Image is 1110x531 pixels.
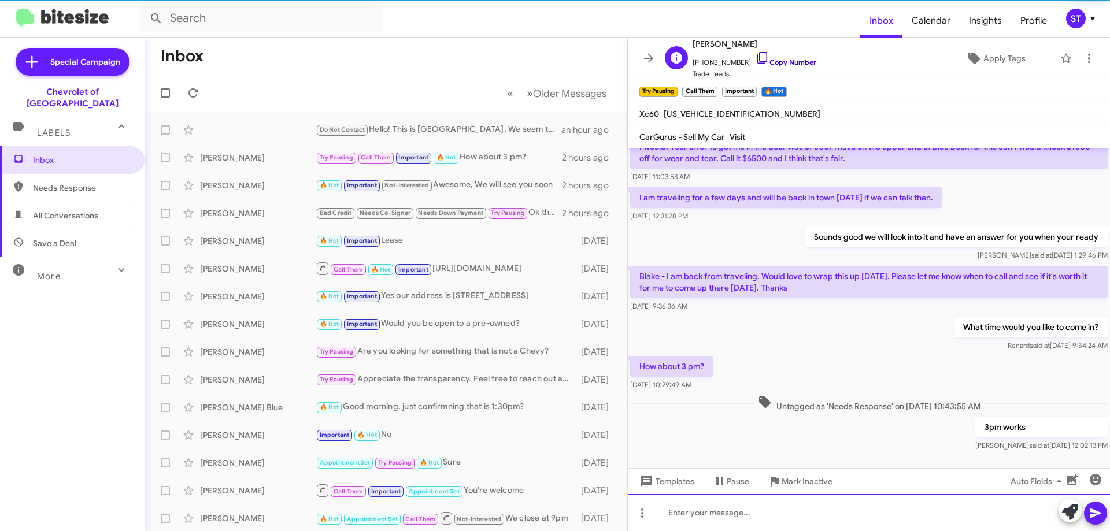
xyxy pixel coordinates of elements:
span: Visit [730,132,745,142]
span: Not-Interested [384,181,429,189]
div: [PERSON_NAME] [200,263,316,274]
span: 🔥 Hot [436,154,456,161]
p: I would. Your offer to get me in the door was $7500. That's on the upper end of blue book for thi... [630,136,1108,169]
span: Untagged as 'Needs Response' on [DATE] 10:43:55 AM [753,395,985,412]
div: [DATE] [575,263,618,274]
h1: Inbox [161,47,203,65]
button: ST [1056,9,1097,28]
span: Call Them [334,266,364,273]
span: CarGurus - Sell My Car [639,132,725,142]
div: [DATE] [575,513,618,524]
span: Important [371,488,401,495]
span: « [507,86,513,101]
div: [PERSON_NAME] [200,346,316,358]
a: Insights [960,4,1011,38]
span: Important [320,431,350,439]
span: Try Pausing [320,348,353,355]
span: Apply Tags [983,48,1026,69]
div: [URL][DOMAIN_NAME] [316,261,575,276]
span: All Conversations [33,210,98,221]
div: [DATE] [575,346,618,358]
span: said at [1029,441,1049,450]
div: [PERSON_NAME] [200,429,316,441]
span: Important [398,266,428,273]
span: [PERSON_NAME] [DATE] 1:29:46 PM [978,251,1108,259]
nav: Page navigation example [501,81,613,105]
div: Good morning, just confirmning that is 1:30pm? [316,400,575,414]
div: [PERSON_NAME] [200,318,316,330]
span: Templates [637,471,694,492]
a: Inbox [860,4,902,38]
div: an hour ago [561,124,618,136]
span: 🔥 Hot [420,459,439,466]
span: Needs Co-Signer [360,209,410,217]
div: [PERSON_NAME] [200,207,316,219]
small: Try Pausing [639,87,678,97]
span: 🔥 Hot [357,431,377,439]
span: Needs Down Payment [418,209,483,217]
span: Trade Leads [693,68,816,80]
span: Try Pausing [320,154,353,161]
div: We close at 9pm [316,511,575,525]
div: Would you be open to a pre-owned? [316,317,575,331]
p: How about 3 pm? [630,356,713,377]
span: Appointment Set [320,459,371,466]
input: Search [140,5,383,32]
span: Important [347,292,377,300]
button: Previous [500,81,520,105]
p: 3pm works [975,417,1108,437]
small: 🔥 Hot [761,87,786,97]
button: Templates [628,471,704,492]
div: [PERSON_NAME] [200,235,316,247]
span: Pause [727,471,749,492]
span: Important [347,237,377,244]
span: 🔥 Hot [320,515,339,523]
div: [DATE] [575,318,618,330]
span: Call Them [405,515,435,523]
div: [DATE] [575,485,618,496]
div: [PERSON_NAME] [200,485,316,496]
button: Next [520,81,613,105]
span: Important [398,154,428,161]
div: Awesome, We will see you soon [316,179,562,192]
button: Auto Fields [1001,471,1075,492]
div: Are you looking for something that is not a Chevy? [316,345,575,358]
div: You're welcome [316,483,575,497]
p: I am traveling for a few days and will be back in town [DATE] if we can talk then. [630,187,942,208]
span: Call Them [334,488,364,495]
span: Xc60 [639,109,659,119]
span: Appointment Set [347,515,398,523]
span: 🔥 Hot [320,181,339,189]
div: [PERSON_NAME] [200,457,316,469]
span: [PHONE_NUMBER] [693,51,816,68]
span: More [37,271,61,281]
span: Needs Response [33,182,131,194]
p: Sounds good we will look into it and have an answer for you when your ready [805,226,1108,247]
span: Older Messages [533,87,606,100]
div: [DATE] [575,291,618,302]
span: said at [1030,341,1050,350]
span: [DATE] 10:29:49 AM [630,380,691,389]
a: Special Campaign [16,48,129,76]
span: Appointment Set [409,488,460,495]
small: Call Them [682,87,717,97]
span: [DATE] 11:03:53 AM [630,172,690,181]
span: Try Pausing [491,209,524,217]
div: 2 hours ago [562,180,618,191]
span: Important [347,181,377,189]
span: 🔥 Hot [320,320,339,328]
div: Yes our address is [STREET_ADDRESS] [316,289,575,303]
a: Copy Number [756,58,816,66]
a: Profile [1011,4,1056,38]
div: [DATE] [575,235,618,247]
div: [PERSON_NAME] [200,152,316,164]
div: [PERSON_NAME] [200,513,316,524]
div: [PERSON_NAME] [200,374,316,385]
span: 🔥 Hot [320,292,339,300]
span: [DATE] 9:36:36 AM [630,302,687,310]
div: How about 3 pm? [316,151,562,164]
div: Sure [316,456,575,469]
button: Apply Tags [936,48,1054,69]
